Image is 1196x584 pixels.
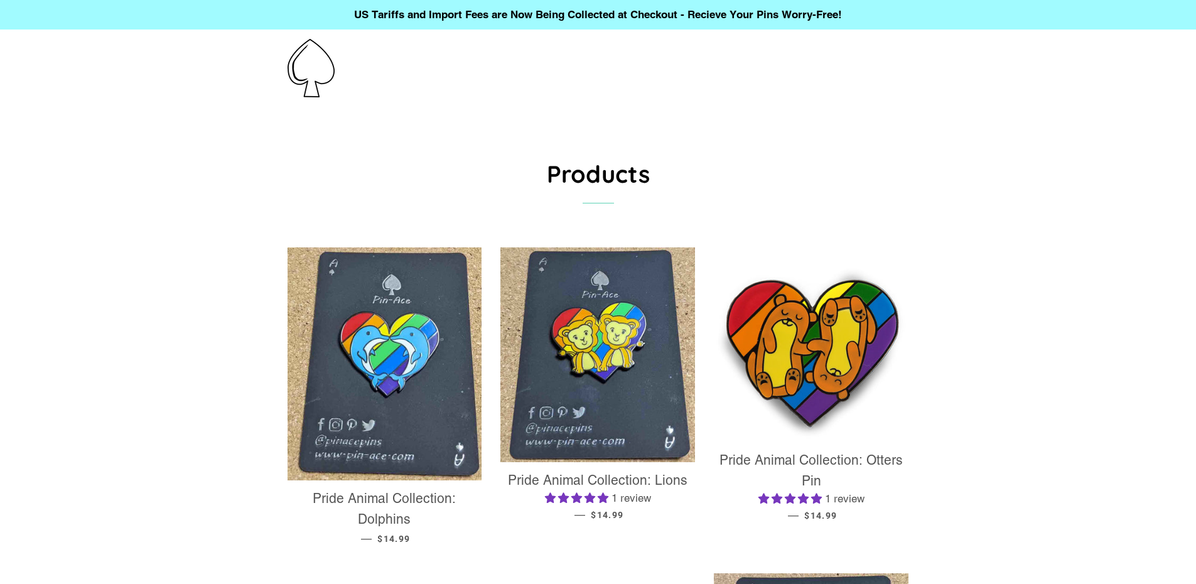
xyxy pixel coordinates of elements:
h1: Products [288,157,909,190]
span: $14.99 [377,534,410,544]
img: Pride Animal Collection: Lions - Pin-Ace [500,247,695,462]
a: Pride Animal Collection: Otters Pin 5.00 stars 1 review — $14.99 [714,442,908,532]
span: Pride Animal Collection: Otters Pin [719,452,903,489]
img: Pin-Ace [288,39,335,97]
span: Pride Animal Collection: Dolphins [313,490,456,527]
span: 1 review [825,492,865,505]
span: — [361,532,372,544]
span: 5.00 stars [758,492,825,505]
a: Pride Animal Collection: Dolphins — $14.99 [288,480,482,554]
span: $14.99 [591,510,623,520]
a: Pride Animal Collection: Lions 5.00 stars 1 review — $14.99 [500,462,695,531]
span: $14.99 [804,511,837,521]
img: Pride Animal Collection: Dolphins - Pin-Ace [288,247,482,480]
span: 1 review [611,492,651,504]
span: — [574,508,585,521]
span: 5.00 stars [545,492,611,504]
img: Otters Pride Animal Collection Enamel Pin Badge Rainbow LGBTQ Gift For Him/Her - Pin Ace [714,247,908,442]
span: — [788,509,799,521]
span: Pride Animal Collection: Lions [508,472,687,488]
